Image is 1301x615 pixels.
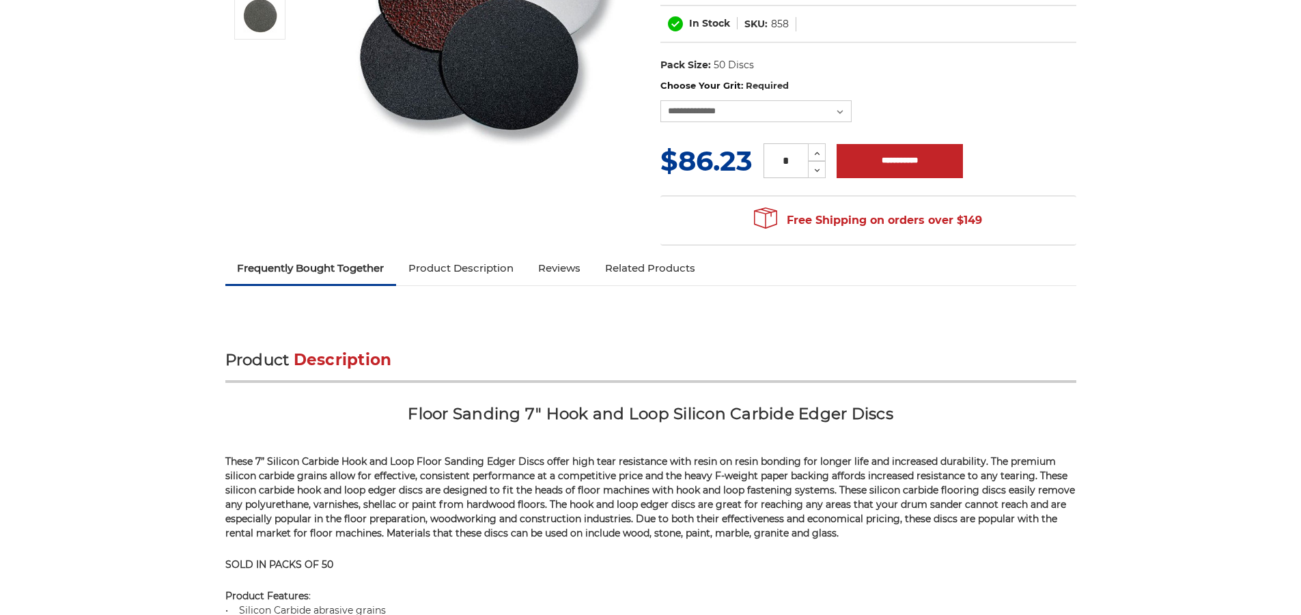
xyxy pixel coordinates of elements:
[714,58,754,72] dd: 50 Discs
[396,253,526,283] a: Product Description
[660,144,753,177] span: $86.23
[408,404,893,423] strong: Floor Sanding 7" Hook and Loop Silicon Carbide Edger Discs
[689,17,730,29] span: In Stock
[225,455,1075,539] span: These 7” Silicon Carbide Hook and Loop Floor Sanding Edger Discs offer high tear resistance with ...
[660,79,1076,93] label: Choose Your Grit:
[593,253,708,283] a: Related Products
[526,253,593,283] a: Reviews
[771,17,789,31] dd: 858
[225,558,333,571] strong: SOLD IN PACKS OF 50
[754,207,982,234] span: Free Shipping on orders over $149
[225,350,290,369] span: Product
[294,350,392,369] span: Description
[225,590,309,602] strong: Product Features
[225,253,397,283] a: Frequently Bought Together
[660,58,711,72] dt: Pack Size:
[744,17,768,31] dt: SKU:
[746,80,789,91] small: Required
